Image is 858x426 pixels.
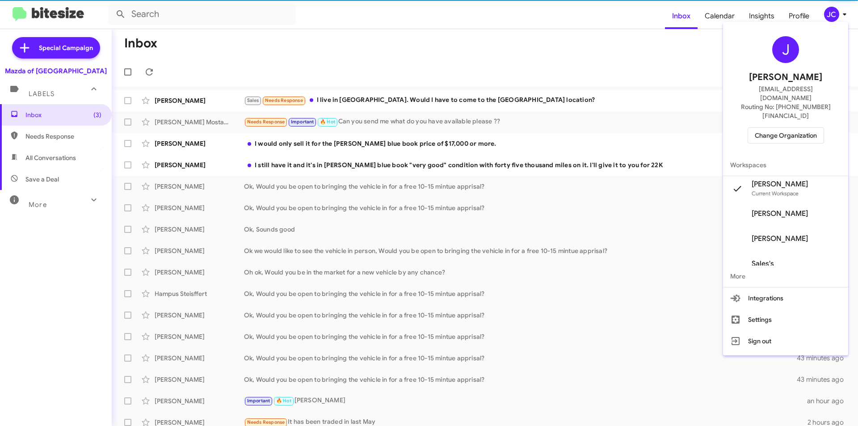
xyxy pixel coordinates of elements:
[752,180,808,189] span: [PERSON_NAME]
[723,154,848,176] span: Workspaces
[752,209,808,218] span: [PERSON_NAME]
[748,127,824,143] button: Change Organization
[723,287,848,309] button: Integrations
[772,36,799,63] div: J
[752,234,808,243] span: [PERSON_NAME]
[723,330,848,352] button: Sign out
[752,190,799,197] span: Current Workspace
[723,266,848,287] span: More
[755,128,817,143] span: Change Organization
[734,102,837,120] span: Routing No: [PHONE_NUMBER][FINANCIAL_ID]
[734,84,837,102] span: [EMAIL_ADDRESS][DOMAIN_NAME]
[749,70,822,84] span: [PERSON_NAME]
[752,259,774,268] span: Sales's
[723,309,848,330] button: Settings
